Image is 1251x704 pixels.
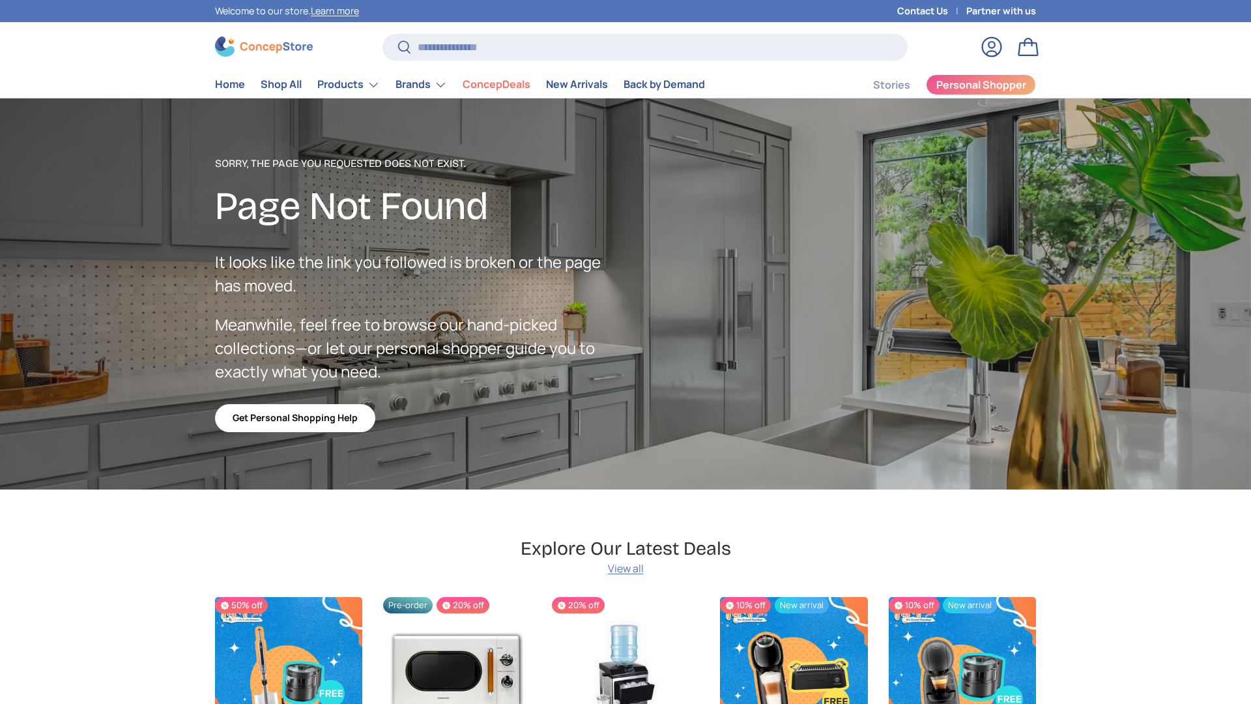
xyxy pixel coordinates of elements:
p: Sorry, the page you requested does not exist. [215,156,625,171]
img: ConcepStore [215,37,313,57]
a: Shop All [261,72,302,97]
a: Partner with us [966,4,1036,18]
nav: Primary [215,72,705,98]
h2: Page Not Found [215,182,625,231]
h2: Explore Our Latest Deals [521,536,731,561]
span: 20% off [552,597,605,613]
span: Pre-order [383,597,433,613]
summary: Brands [388,72,455,98]
span: 10% off [889,597,940,613]
p: It looks like the link you followed is broken or the page has moved. [215,250,625,297]
span: Personal Shopper [936,80,1026,90]
a: Home [215,72,245,97]
p: Welcome to our store. [215,4,359,18]
span: New arrival [775,597,829,613]
span: New arrival [943,597,997,613]
a: New Arrivals [546,72,608,97]
a: Brands [395,72,447,98]
a: Products [317,72,380,98]
a: Learn more [311,5,359,17]
span: 20% off [437,597,489,613]
a: Personal Shopper [926,74,1036,95]
a: View all [608,561,644,576]
a: ConcepDeals [463,72,530,97]
nav: Secondary [842,72,1036,98]
span: 10% off [720,597,771,613]
summary: Products [309,72,388,98]
span: 50% off [215,597,268,613]
a: Contact Us [897,4,966,18]
p: Meanwhile, feel free to browse our hand-picked collections—or let our personal shopper guide you ... [215,313,625,383]
a: Stories [873,72,910,98]
a: Back by Demand [624,72,705,97]
a: Get Personal Shopping Help [215,404,375,432]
